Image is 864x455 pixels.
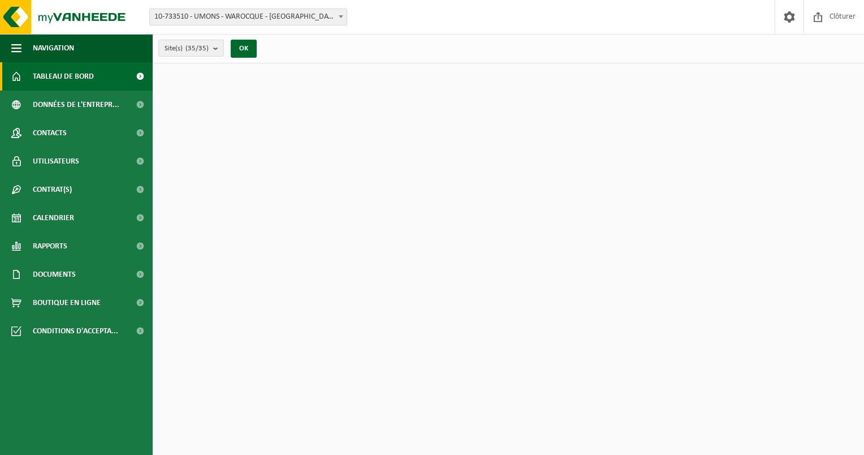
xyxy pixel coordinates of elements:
span: Contacts [33,119,67,147]
span: Utilisateurs [33,147,79,175]
span: Navigation [33,34,74,62]
span: Données de l'entrepr... [33,91,119,119]
span: Site(s) [165,40,209,57]
span: Boutique en ligne [33,289,101,317]
span: 10-733510 - UMONS - WAROCQUE - MONS [150,9,347,25]
span: Documents [33,260,76,289]
span: Conditions d'accepta... [33,317,118,345]
span: Contrat(s) [33,175,72,204]
button: OK [231,40,257,58]
span: Rapports [33,232,67,260]
span: Tableau de bord [33,62,94,91]
button: Site(s)(35/35) [158,40,224,57]
span: Calendrier [33,204,74,232]
count: (35/35) [185,45,209,52]
span: 10-733510 - UMONS - WAROCQUE - MONS [149,8,347,25]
